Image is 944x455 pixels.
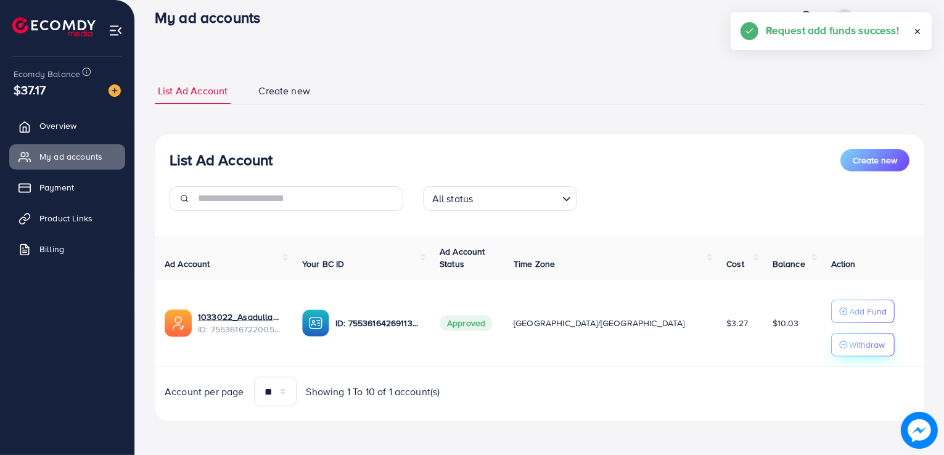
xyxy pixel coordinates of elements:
[39,120,76,132] span: Overview
[39,212,92,224] span: Product Links
[335,316,420,330] p: ID: 7553616426911399943
[14,68,80,80] span: Ecomdy Balance
[39,150,102,163] span: My ad accounts
[430,190,476,208] span: All status
[109,84,121,97] img: image
[258,84,310,98] span: Create new
[853,154,897,166] span: Create new
[306,385,440,399] span: Showing 1 To 10 of 1 account(s)
[514,258,555,270] span: Time Zone
[165,309,192,337] img: ic-ads-acc.e4c84228.svg
[9,206,125,231] a: Product Links
[12,17,96,36] img: logo
[170,151,273,169] h3: List Ad Account
[773,258,805,270] span: Balance
[831,300,895,323] button: Add Fund
[155,9,270,27] h3: My ad accounts
[165,385,244,399] span: Account per page
[198,311,282,323] a: 1033022_Asadullah_1758713672760
[766,22,899,38] h5: Request add funds success!
[39,181,74,194] span: Payment
[423,186,577,211] div: Search for option
[9,113,125,138] a: Overview
[9,237,125,261] a: Billing
[302,309,329,337] img: ic-ba-acc.ded83a64.svg
[440,315,493,331] span: Approved
[9,144,125,169] a: My ad accounts
[831,258,856,270] span: Action
[477,187,557,208] input: Search for option
[904,415,935,446] img: image
[165,258,210,270] span: Ad Account
[858,10,924,25] p: [PERSON_NAME]
[198,323,282,335] span: ID: 7553616722005753863
[773,317,799,329] span: $10.03
[514,317,685,329] span: [GEOGRAPHIC_DATA]/[GEOGRAPHIC_DATA]
[849,337,885,352] p: Withdraw
[39,243,64,255] span: Billing
[832,9,924,25] a: [PERSON_NAME]
[849,304,887,319] p: Add Fund
[840,149,909,171] button: Create new
[198,311,282,336] div: <span class='underline'>1033022_Asadullah_1758713672760</span></br>7553616722005753863
[302,258,345,270] span: Your BC ID
[9,175,125,200] a: Payment
[440,245,485,270] span: Ad Account Status
[726,317,748,329] span: $3.27
[831,333,895,356] button: Withdraw
[17,72,43,107] span: $37.17
[158,84,228,98] span: List Ad Account
[726,258,744,270] span: Cost
[109,23,123,38] img: menu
